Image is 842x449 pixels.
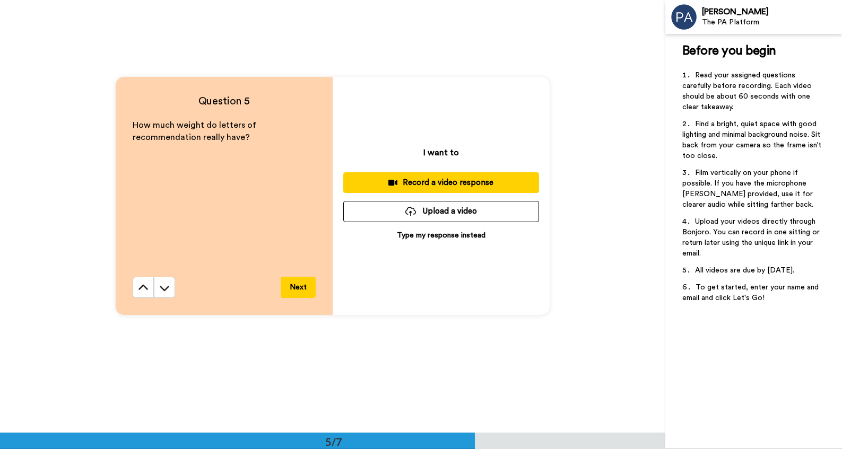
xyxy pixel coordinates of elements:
span: Film vertically on your phone if possible. If you have the microphone [PERSON_NAME] provided, use... [682,169,815,208]
div: [PERSON_NAME] [702,7,841,17]
span: Upload your videos directly through Bonjoro. You can record in one sitting or return later using ... [682,218,822,257]
span: All videos are due by [DATE]. [695,267,794,274]
div: Record a video response [352,177,531,188]
div: 5/7 [308,434,359,449]
span: Read your assigned questions carefully before recording. Each video should be about 60 seconds wi... [682,72,814,111]
img: Profile Image [671,4,697,30]
button: Record a video response [343,172,539,193]
p: I want to [423,146,459,159]
h4: Question 5 [133,94,316,109]
span: How much weight do letters of recommendation really have? [133,121,258,142]
span: To get started, enter your name and email and click Let's Go! [682,284,821,302]
button: Upload a video [343,201,539,222]
p: Type my response instead [397,230,485,241]
span: Find a bright, quiet space with good lighting and minimal background noise. Sit back from your ca... [682,120,823,160]
div: The PA Platform [702,18,841,27]
span: Before you begin [682,45,776,57]
button: Next [281,277,316,298]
